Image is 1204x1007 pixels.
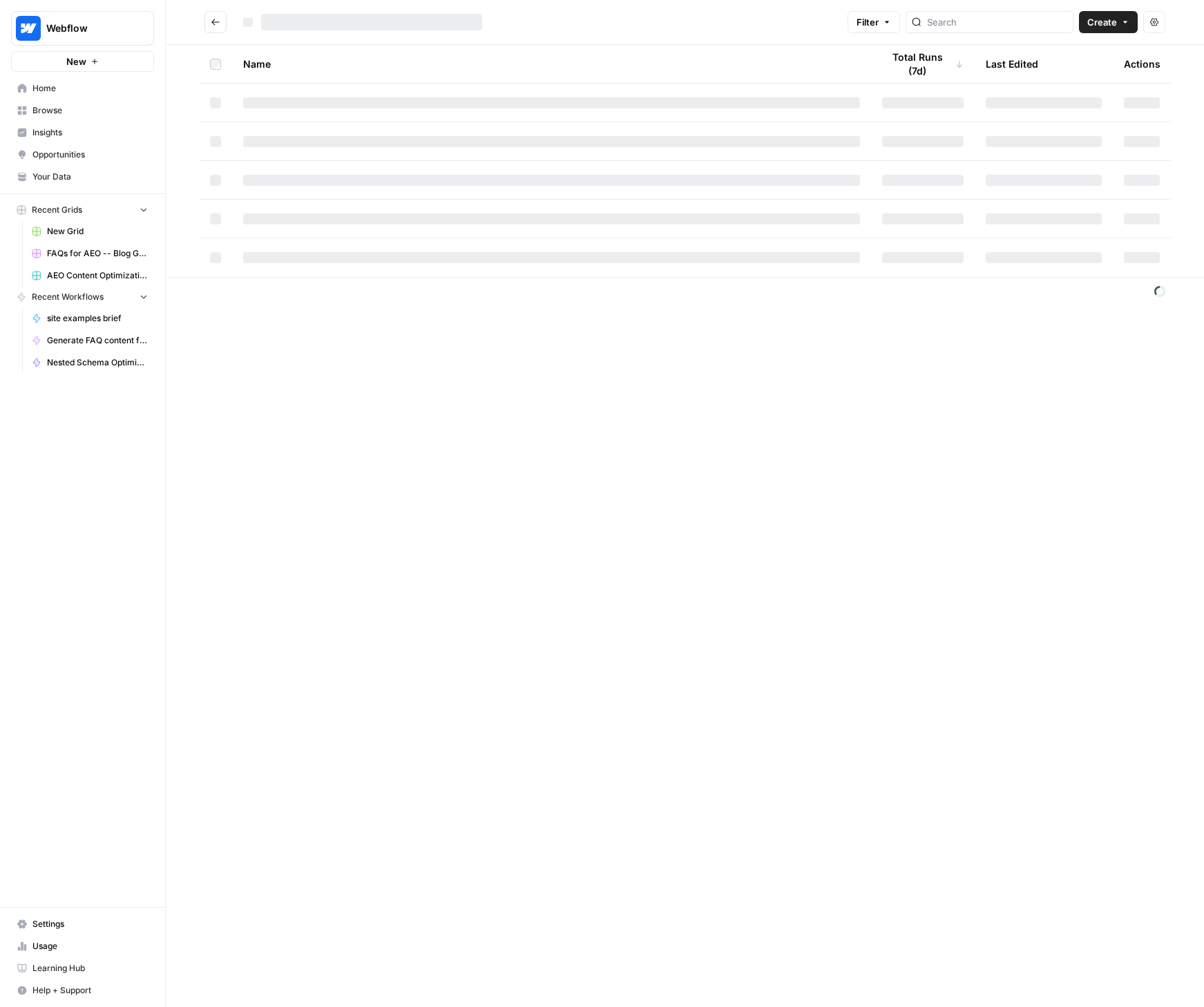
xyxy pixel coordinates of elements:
[47,312,148,325] span: site examples brief
[32,126,148,139] span: Insights
[11,144,154,166] a: Opportunities
[11,287,154,307] button: Recent Workflows
[11,77,154,99] a: Home
[243,45,860,83] div: Name
[47,225,148,238] span: New Grid
[11,957,154,979] a: Learning Hub
[11,122,154,144] a: Insights
[927,15,1067,29] input: Search
[26,265,154,287] a: AEO Content Optimizations Grid
[32,918,148,930] span: Settings
[1087,15,1117,29] span: Create
[26,329,154,352] a: Generate FAQ content for AEO [Product/Features]
[32,940,148,952] span: Usage
[1079,11,1138,33] button: Create
[26,307,154,329] a: site examples brief
[66,55,86,68] span: New
[32,171,148,183] span: Your Data
[32,148,148,161] span: Opportunities
[11,99,154,122] a: Browse
[882,45,964,83] div: Total Runs (7d)
[47,334,148,347] span: Generate FAQ content for AEO [Product/Features]
[26,220,154,242] a: New Grid
[204,11,227,33] button: Go back
[47,247,148,260] span: FAQs for AEO -- Blog Grid
[32,104,148,117] span: Browse
[47,356,148,369] span: Nested Schema Optimizer
[848,11,900,33] button: Filter
[11,935,154,957] a: Usage
[11,913,154,935] a: Settings
[47,269,148,282] span: AEO Content Optimizations Grid
[26,352,154,374] a: Nested Schema Optimizer
[11,166,154,188] a: Your Data
[1124,45,1160,83] div: Actions
[857,15,879,29] span: Filter
[16,16,41,41] img: Webflow Logo
[11,979,154,1001] button: Help + Support
[32,204,82,216] span: Recent Grids
[32,291,104,303] span: Recent Workflows
[32,984,148,997] span: Help + Support
[32,962,148,975] span: Learning Hub
[26,242,154,265] a: FAQs for AEO -- Blog Grid
[46,21,130,35] span: Webflow
[32,82,148,95] span: Home
[11,51,154,72] button: New
[11,11,154,46] button: Workspace: Webflow
[986,45,1038,83] div: Last Edited
[11,200,154,220] button: Recent Grids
